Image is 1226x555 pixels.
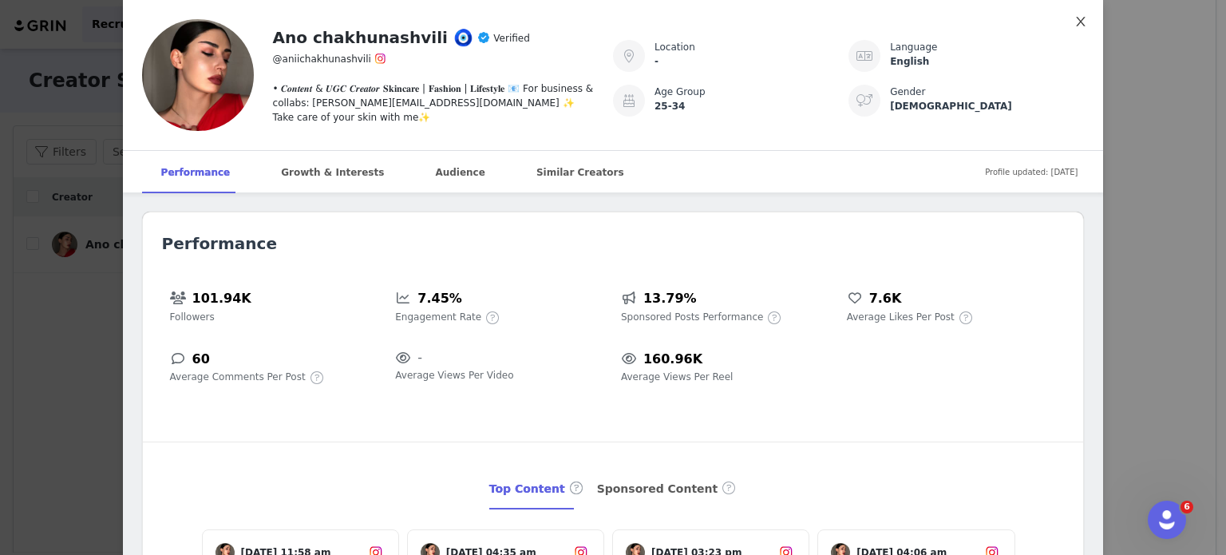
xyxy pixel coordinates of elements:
div: Similar Creators [517,151,643,194]
div: 25-34 [655,99,848,113]
span: @aniichakhunashvili [273,54,371,65]
div: Location [655,40,848,54]
span: Verified [493,33,530,44]
h5: 7.6K [869,288,902,309]
h5: 13.79% [643,288,697,309]
span: Average Likes Per Post [847,310,955,324]
img: v2 [142,19,254,131]
div: • 𝑪𝒐𝒏𝒕𝒆𝒏𝒕 & 𝑼𝑮𝑪 𝑪𝒓𝒆𝒂𝒕𝒐𝒓 𝐒𝐤𝐢𝐧𝐜𝐚𝐫𝐞 | 𝐅𝐚𝐬𝐡𝐢𝐨𝐧 | 𝐋𝐢𝐟𝐞𝐬𝐭𝐲𝐥𝐞 📧 For business & collabs: [PERSON_NAME][EM... [273,69,594,125]
span: Profile updated: [DATE] [985,154,1078,190]
div: Top Content [489,469,584,510]
h5: 160.96K [643,349,702,370]
i: icon: close [1074,15,1087,28]
iframe: Intercom live chat [1148,501,1186,539]
h2: Ano chakhunashvili 🧿 [273,26,473,50]
div: Sponsored Content [597,469,738,510]
h5: 7.45% [417,288,462,309]
span: 6 [1181,501,1193,513]
span: Average Views Per Video [395,368,513,383]
div: Age Group [655,85,848,99]
div: English [890,54,1084,69]
span: Followers [170,310,215,324]
div: Growth & Interests [262,151,403,194]
span: Average Views Per Reel [621,370,733,384]
span: Engagement Rate [395,310,481,324]
div: Language [890,40,1084,54]
div: Performance [142,151,250,194]
h5: 101.94K [192,288,251,309]
span: Average Comments Per Post [170,370,306,384]
div: [DEMOGRAPHIC_DATA] [890,99,1084,113]
span: - [417,348,422,367]
h2: Performance [162,232,1065,256]
img: instagram.svg [374,53,386,65]
div: - [655,54,848,69]
h5: 60 [192,349,210,370]
span: Sponsored Posts Performance [621,310,763,324]
div: Gender [890,85,1084,99]
div: Audience [416,151,504,194]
